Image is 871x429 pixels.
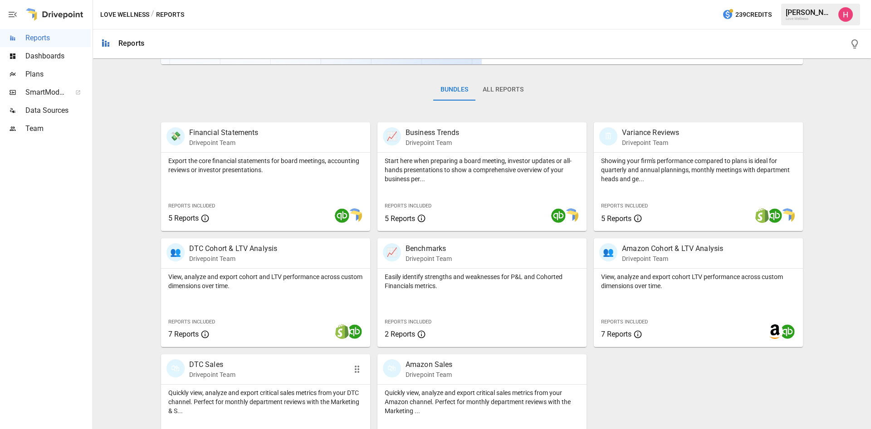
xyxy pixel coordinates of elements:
[406,359,453,370] p: Amazon Sales
[347,324,362,339] img: quickbooks
[65,86,71,97] span: ™
[622,138,679,147] p: Drivepoint Team
[385,388,579,415] p: Quickly view, analyze and export critical sales metrics from your Amazon channel. Perfect for mon...
[768,324,782,339] img: amazon
[383,359,401,377] div: 🛍
[564,208,578,223] img: smart model
[406,127,459,138] p: Business Trends
[385,319,431,325] span: Reports Included
[151,9,154,20] div: /
[168,330,199,338] span: 7 Reports
[735,9,772,20] span: 239 Credits
[166,359,185,377] div: 🛍
[786,17,833,21] div: Love Wellness
[166,127,185,145] div: 💸
[475,79,531,101] button: All Reports
[189,359,235,370] p: DTC Sales
[385,272,579,290] p: Easily identify strengths and weaknesses for P&L and Cohorted Financials metrics.
[168,156,363,174] p: Export the core financial statements for board meetings, accounting reviews or investor presentat...
[780,208,795,223] img: smart model
[433,79,475,101] button: Bundles
[347,208,362,223] img: smart model
[601,319,648,325] span: Reports Included
[833,2,858,27] button: Hayley Rovet
[383,243,401,261] div: 📈
[383,127,401,145] div: 📈
[406,138,459,147] p: Drivepoint Team
[385,214,415,223] span: 5 Reports
[25,69,91,80] span: Plans
[601,156,796,183] p: Showing your firm's performance compared to plans is ideal for quarterly and annual plannings, mo...
[25,33,91,43] span: Reports
[622,254,723,263] p: Drivepoint Team
[189,127,259,138] p: Financial Statements
[385,156,579,183] p: Start here when preparing a board meeting, investor updates or all-hands presentations to show a ...
[166,243,185,261] div: 👥
[406,243,452,254] p: Benchmarks
[168,272,363,290] p: View, analyze and export cohort and LTV performance across custom dimensions over time.
[100,9,149,20] button: Love Wellness
[335,208,349,223] img: quickbooks
[25,123,91,134] span: Team
[189,243,278,254] p: DTC Cohort & LTV Analysis
[168,388,363,415] p: Quickly view, analyze and export critical sales metrics from your DTC channel. Perfect for monthl...
[755,208,769,223] img: shopify
[406,254,452,263] p: Drivepoint Team
[599,127,617,145] div: 🗓
[168,203,215,209] span: Reports Included
[719,6,775,23] button: 239Credits
[601,203,648,209] span: Reports Included
[551,208,566,223] img: quickbooks
[599,243,617,261] div: 👥
[189,370,235,379] p: Drivepoint Team
[25,105,91,116] span: Data Sources
[189,138,259,147] p: Drivepoint Team
[118,39,144,48] div: Reports
[25,51,91,62] span: Dashboards
[601,330,631,338] span: 7 Reports
[780,324,795,339] img: quickbooks
[601,272,796,290] p: View, analyze and export cohort LTV performance across custom dimensions over time.
[385,330,415,338] span: 2 Reports
[168,319,215,325] span: Reports Included
[786,8,833,17] div: [PERSON_NAME]
[601,214,631,223] span: 5 Reports
[622,127,679,138] p: Variance Reviews
[622,243,723,254] p: Amazon Cohort & LTV Analysis
[189,254,278,263] p: Drivepoint Team
[385,203,431,209] span: Reports Included
[25,87,65,98] span: SmartModel
[168,214,199,222] span: 5 Reports
[768,208,782,223] img: quickbooks
[335,324,349,339] img: shopify
[838,7,853,22] img: Hayley Rovet
[406,370,453,379] p: Drivepoint Team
